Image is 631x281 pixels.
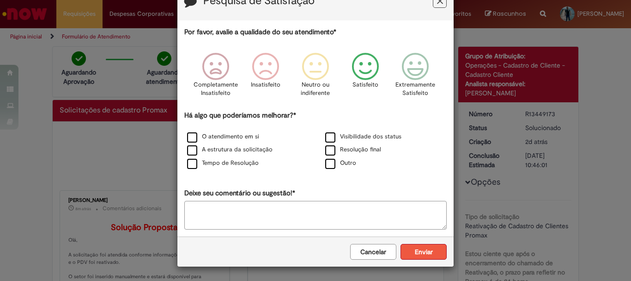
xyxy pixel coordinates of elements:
div: Neutro ou indiferente [292,46,339,109]
div: Satisfeito [342,46,389,109]
label: O atendimento em si [187,132,259,141]
p: Satisfeito [352,81,378,89]
label: Tempo de Resolução [187,159,259,168]
label: Outro [325,159,356,168]
label: Resolução final [325,145,381,154]
p: Extremamente Satisfeito [395,81,435,98]
div: Insatisfeito [242,46,289,109]
div: Extremamente Satisfeito [392,46,439,109]
button: Enviar [400,244,447,260]
label: Deixe seu comentário ou sugestão!* [184,188,295,198]
label: A estrutura da solicitação [187,145,273,154]
p: Completamente Insatisfeito [194,81,238,98]
div: Completamente Insatisfeito [192,46,239,109]
div: Há algo que poderíamos melhorar?* [184,111,447,170]
button: Cancelar [350,244,396,260]
label: Visibilidade dos status [325,132,401,141]
p: Insatisfeito [251,81,280,89]
p: Neutro ou indiferente [299,81,332,98]
label: Por favor, avalie a qualidade do seu atendimento* [184,27,336,37]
